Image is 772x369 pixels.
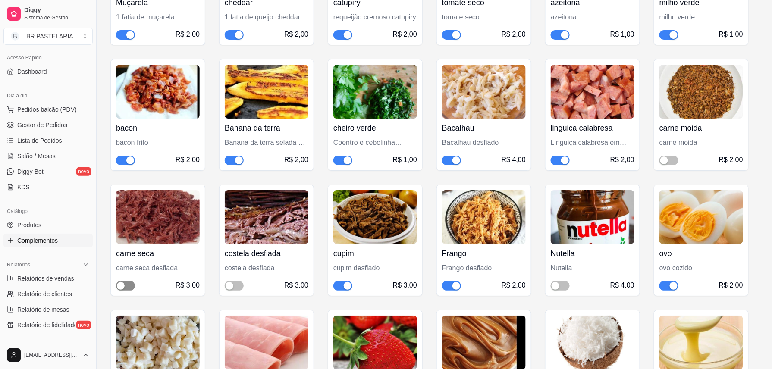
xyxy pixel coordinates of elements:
span: Relatório de mesas [17,305,69,314]
img: product-image [551,190,634,244]
a: Relatório de clientes [3,287,93,301]
div: Linguiça calabresa em cubos [551,138,634,148]
span: KDS [17,183,30,191]
div: R$ 3,00 [284,280,308,291]
span: B [11,32,19,41]
div: R$ 2,00 [284,155,308,165]
a: Relatórios de vendas [3,272,93,285]
img: product-image [116,65,200,119]
img: product-image [659,65,743,119]
div: R$ 2,00 [284,29,308,40]
a: Salão / Mesas [3,149,93,163]
div: R$ 3,00 [176,280,200,291]
a: Lista de Pedidos [3,134,93,147]
span: Relatório de fidelidade [17,321,77,329]
button: [EMAIL_ADDRESS][DOMAIN_NAME] [3,345,93,366]
div: 1 fatia de muçarela [116,12,200,22]
a: Produtos [3,218,93,232]
a: Complementos [3,234,93,247]
h4: Nutella [551,247,634,260]
h4: cupim [333,247,417,260]
div: tomate seco [442,12,526,22]
div: R$ 2,00 [719,280,743,291]
img: product-image [225,65,308,119]
span: Lista de Pedidos [17,136,62,145]
div: Dia a dia [3,89,93,103]
span: Relatórios [7,261,30,268]
h4: Banana da terra [225,122,308,134]
div: R$ 2,00 [502,29,526,40]
img: product-image [225,190,308,244]
img: product-image [333,190,417,244]
img: product-image [659,190,743,244]
div: carne seca desfiada [116,263,200,273]
div: R$ 1,00 [719,29,743,40]
h4: Bacalhau [442,122,526,134]
a: Relatório de fidelidadenovo [3,318,93,332]
div: 1 fatia de queijo cheddar [225,12,308,22]
div: R$ 4,00 [502,155,526,165]
div: BR PASTELARIA ... [26,32,78,41]
span: Diggy Bot [17,167,44,176]
img: product-image [442,65,526,119]
div: R$ 2,00 [502,280,526,291]
div: Acesso Rápido [3,51,93,65]
span: Dashboard [17,67,47,76]
span: Gestor de Pedidos [17,121,67,129]
img: product-image [333,65,417,119]
div: R$ 1,00 [393,155,417,165]
div: R$ 1,00 [610,29,634,40]
div: R$ 3,00 [393,280,417,291]
a: Gestor de Pedidos [3,118,93,132]
button: Pedidos balcão (PDV) [3,103,93,116]
div: R$ 2,00 [393,29,417,40]
div: carne moida [659,138,743,148]
a: KDS [3,180,93,194]
img: product-image [116,190,200,244]
span: [EMAIL_ADDRESS][DOMAIN_NAME] [24,352,79,359]
div: ovo cozido [659,263,743,273]
div: Banana da terra selada na [GEOGRAPHIC_DATA] [225,138,308,148]
h4: Frango [442,247,526,260]
div: R$ 4,00 [610,280,634,291]
h4: carne moida [659,122,743,134]
img: product-image [551,65,634,119]
h4: costela desfiada [225,247,308,260]
div: R$ 2,00 [176,155,200,165]
div: azeitona [551,12,634,22]
div: R$ 2,00 [719,155,743,165]
button: Select a team [3,28,93,45]
img: product-image [442,190,526,244]
div: R$ 2,00 [610,155,634,165]
h4: cheiro verde [333,122,417,134]
h4: linguiça calabresa [551,122,634,134]
a: Diggy Botnovo [3,165,93,178]
div: cupim desfiado [333,263,417,273]
div: Frango desfiado [442,263,526,273]
span: Relatórios de vendas [17,274,74,283]
h4: ovo [659,247,743,260]
div: Bacalhau desfiado [442,138,526,148]
span: Pedidos balcão (PDV) [17,105,77,114]
span: Salão / Mesas [17,152,56,160]
div: costela desfiada [225,263,308,273]
div: R$ 2,00 [176,29,200,40]
div: Coentro e cebolinha picada [333,138,417,148]
div: milho verde [659,12,743,22]
a: Dashboard [3,65,93,78]
a: DiggySistema de Gestão [3,3,93,24]
span: Diggy [24,6,89,14]
h4: carne seca [116,247,200,260]
a: Relatório de mesas [3,303,93,316]
div: requeijão cremoso catupiry [333,12,417,22]
div: bacon frito [116,138,200,148]
h4: bacon [116,122,200,134]
span: Produtos [17,221,41,229]
span: Relatório de clientes [17,290,72,298]
div: Nutella [551,263,634,273]
span: Complementos [17,236,58,245]
span: Sistema de Gestão [24,14,89,21]
div: Catálogo [3,204,93,218]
